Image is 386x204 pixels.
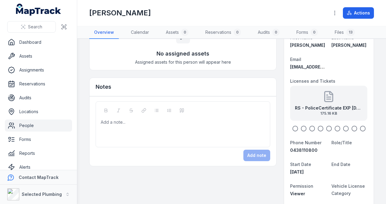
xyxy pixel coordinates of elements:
[290,78,335,84] span: Licenses and Tickets
[234,29,241,36] div: 0
[5,133,72,145] a: Forms
[290,57,301,62] span: Email
[343,7,374,19] button: Actions
[89,8,151,18] h1: [PERSON_NAME]
[22,192,62,197] strong: Selected Plumbing
[7,21,56,33] button: Search
[311,29,318,36] div: 0
[272,29,280,36] div: 0
[290,169,304,174] time: 8/25/2025, 12:00:00 AM
[330,26,360,39] a: Files13
[331,140,352,145] span: Role/Title
[5,92,72,104] a: Audits
[295,111,362,116] span: 175.16 KB
[253,26,284,39] a: Audits0
[290,148,318,153] span: 0438110800
[290,162,311,167] span: Start Date
[5,120,72,132] a: People
[346,29,355,36] div: 13
[290,191,305,196] span: Viewer
[5,147,72,159] a: Reports
[161,26,193,39] a: Assets0
[295,105,362,111] strong: RS - PoliceCertificate EXP [DATE]
[126,26,154,39] a: Calendar
[5,50,72,62] a: Assets
[290,140,321,145] span: Phone Number
[28,24,42,30] span: Search
[5,106,72,118] a: Locations
[290,183,313,189] span: Permission
[290,169,304,174] span: [DATE]
[331,162,350,167] span: End Date
[19,175,59,180] strong: Contact MapTrack
[331,183,365,196] span: Vehicle License Category
[290,43,325,48] span: [PERSON_NAME]
[292,26,323,39] a: Forms0
[5,78,72,90] a: Reservations
[157,49,209,58] h3: No assigned assets
[16,4,61,16] a: MapTrack
[89,26,119,39] a: Overview
[96,83,111,91] h3: Notes
[5,64,72,76] a: Assignments
[5,36,72,48] a: Dashboard
[181,29,188,36] div: 0
[5,161,72,173] a: Alerts
[201,26,246,39] a: Reservations0
[331,43,366,48] span: [PERSON_NAME]
[135,59,231,65] span: Assigned assets for this person will appear here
